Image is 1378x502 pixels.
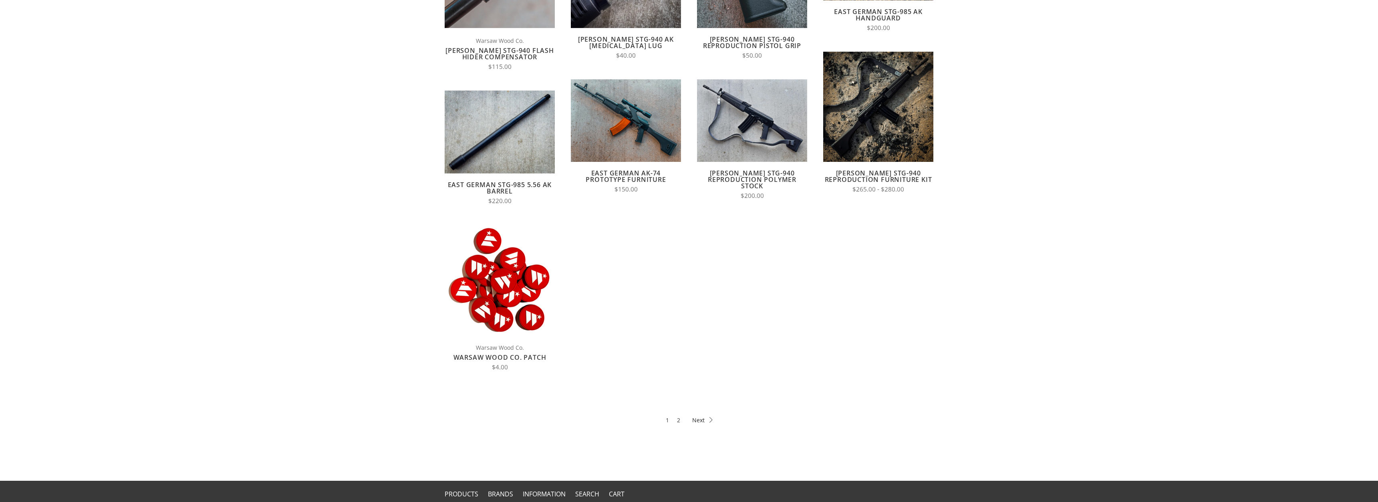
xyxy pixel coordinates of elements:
span: $150.00 [614,185,638,194]
a: [PERSON_NAME] STG-940 AK [MEDICAL_DATA] Lug [578,35,674,50]
span: $115.00 [488,62,512,71]
a: [PERSON_NAME] STG-940 Reproduction Polymer Stock [708,169,796,190]
span: $40.00 [616,51,636,60]
a: East German AK-74 Prototype Furniture [586,169,666,184]
a: [PERSON_NAME] STG-940 Flash Hider Compensator [445,46,554,61]
a: East German STG-985 AK Handguard [834,7,923,22]
span: $220.00 [488,197,512,205]
img: Wieger STG-940 Reproduction Polymer Stock [697,79,807,162]
span: $200.00 [741,192,764,200]
a: [PERSON_NAME] STG-940 Reproduction Pistol Grip [703,35,801,50]
a: [PERSON_NAME] STG-940 Reproduction Furniture Kit [825,169,932,184]
img: East German AK-74 Prototype Furniture [571,79,681,162]
span: Warsaw Wood Co. [445,343,555,352]
span: $4.00 [492,363,508,371]
a: Products [445,490,478,498]
span: $200.00 [867,24,890,32]
a: Next [692,415,713,425]
a: East German STG-985 5.56 AK Barrel [448,180,552,196]
a: Search [575,490,599,498]
a: Information [523,490,566,498]
a: Warsaw Wood Co. Patch [453,353,546,362]
span: $50.00 [742,51,762,60]
img: Wieger STG-940 Reproduction Furniture Kit [823,52,933,162]
img: Warsaw Wood Co. Patch [445,225,555,335]
a: 2 [677,415,680,425]
img: East German STG-985 5.56 AK Barrel [445,91,555,173]
span: Warsaw Wood Co. [445,36,555,45]
a: Brands [488,490,513,498]
span: $265.00 - $280.00 [852,185,904,194]
a: Cart [609,490,625,498]
a: 1 [666,415,669,425]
